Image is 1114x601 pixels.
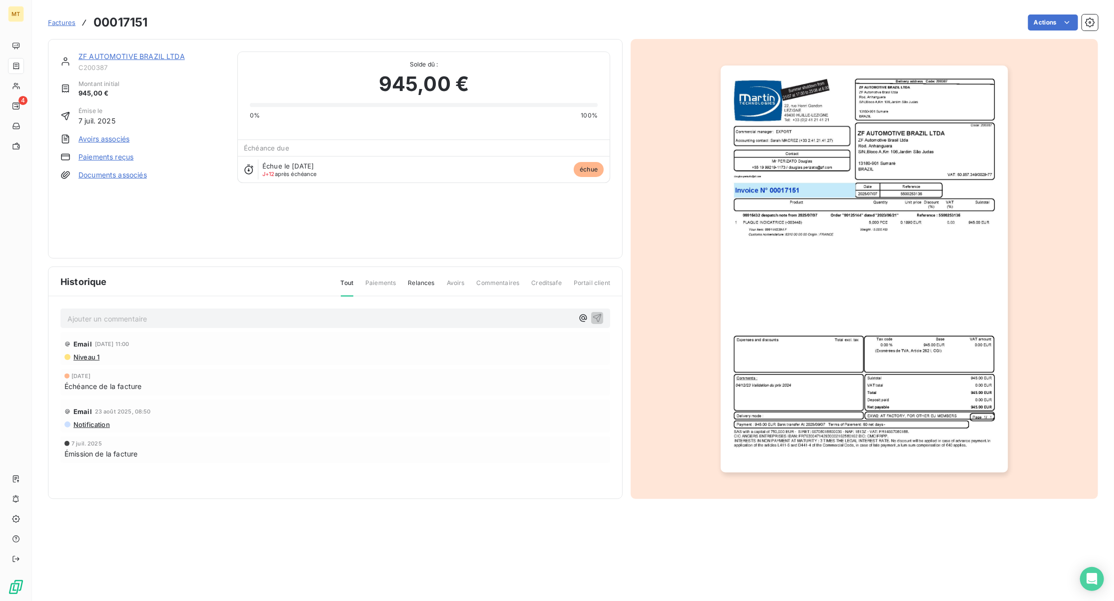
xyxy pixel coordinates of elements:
span: 7 juil. 2025 [71,440,102,446]
span: Paiements [365,278,396,295]
span: [DATE] 11:00 [95,341,129,347]
span: Tout [341,278,354,296]
span: Avoirs [447,278,465,295]
div: MT [8,6,24,22]
span: Historique [60,275,107,288]
span: Email [73,407,92,415]
button: Actions [1028,14,1078,30]
span: 945,00 € [379,69,469,99]
span: J+12 [262,170,275,177]
span: Portail client [574,278,610,295]
span: Montant initial [78,79,119,88]
img: Logo LeanPay [8,579,24,595]
span: Relances [408,278,434,295]
span: Émise le [78,106,115,115]
span: Notification [72,420,110,428]
span: 100% [581,111,598,120]
span: 945,00 € [78,88,119,98]
span: 4 [18,96,27,105]
span: Échéance de la facture [64,381,141,391]
span: [DATE] [71,373,90,379]
span: Factures [48,18,75,26]
span: après échéance [262,171,317,177]
span: Commentaires [477,278,520,295]
span: Échéance due [244,144,289,152]
a: ZF AUTOMOTIVE BRAZIL LTDA [78,52,185,60]
span: 7 juil. 2025 [78,115,115,126]
span: Creditsafe [531,278,562,295]
a: Paiements reçus [78,152,133,162]
div: Open Intercom Messenger [1080,567,1104,591]
span: Email [73,340,92,348]
h3: 00017151 [93,13,147,31]
span: Échue le [DATE] [262,162,314,170]
a: Factures [48,17,75,27]
span: échue [574,162,604,177]
span: C200387 [78,63,225,71]
span: Niveau 1 [72,353,99,361]
a: Documents associés [78,170,147,180]
img: invoice_thumbnail [721,65,1008,472]
span: 23 août 2025, 08:50 [95,408,151,414]
span: Émission de la facture [64,448,137,459]
span: 0% [250,111,260,120]
span: Solde dû : [250,60,598,69]
a: Avoirs associés [78,134,129,144]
